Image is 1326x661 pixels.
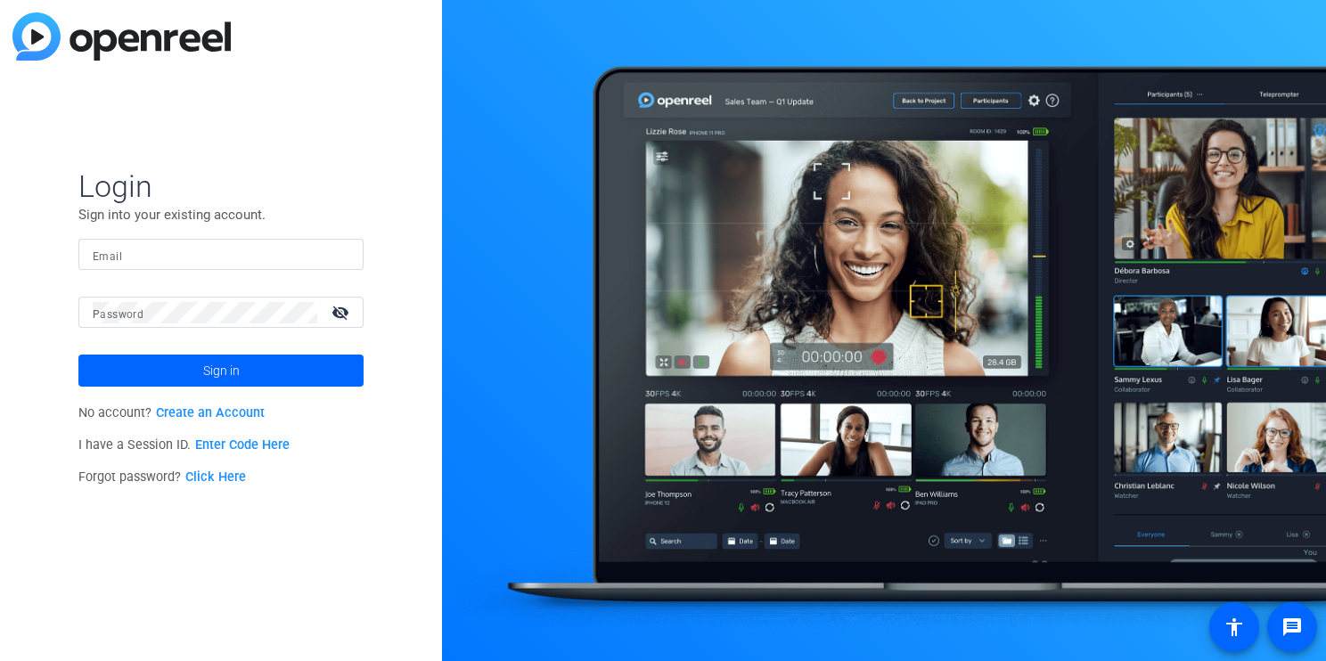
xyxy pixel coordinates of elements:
[12,12,231,61] img: blue-gradient.svg
[93,308,143,321] mat-label: Password
[185,469,246,485] a: Click Here
[321,299,364,325] mat-icon: visibility_off
[93,250,122,263] mat-label: Email
[93,244,349,265] input: Enter Email Address
[78,205,364,224] p: Sign into your existing account.
[78,355,364,387] button: Sign in
[1224,616,1245,638] mat-icon: accessibility
[78,469,246,485] span: Forgot password?
[203,348,240,393] span: Sign in
[78,405,265,420] span: No account?
[78,167,364,205] span: Login
[78,437,290,453] span: I have a Session ID.
[1281,616,1303,638] mat-icon: message
[156,405,265,420] a: Create an Account
[195,437,290,453] a: Enter Code Here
